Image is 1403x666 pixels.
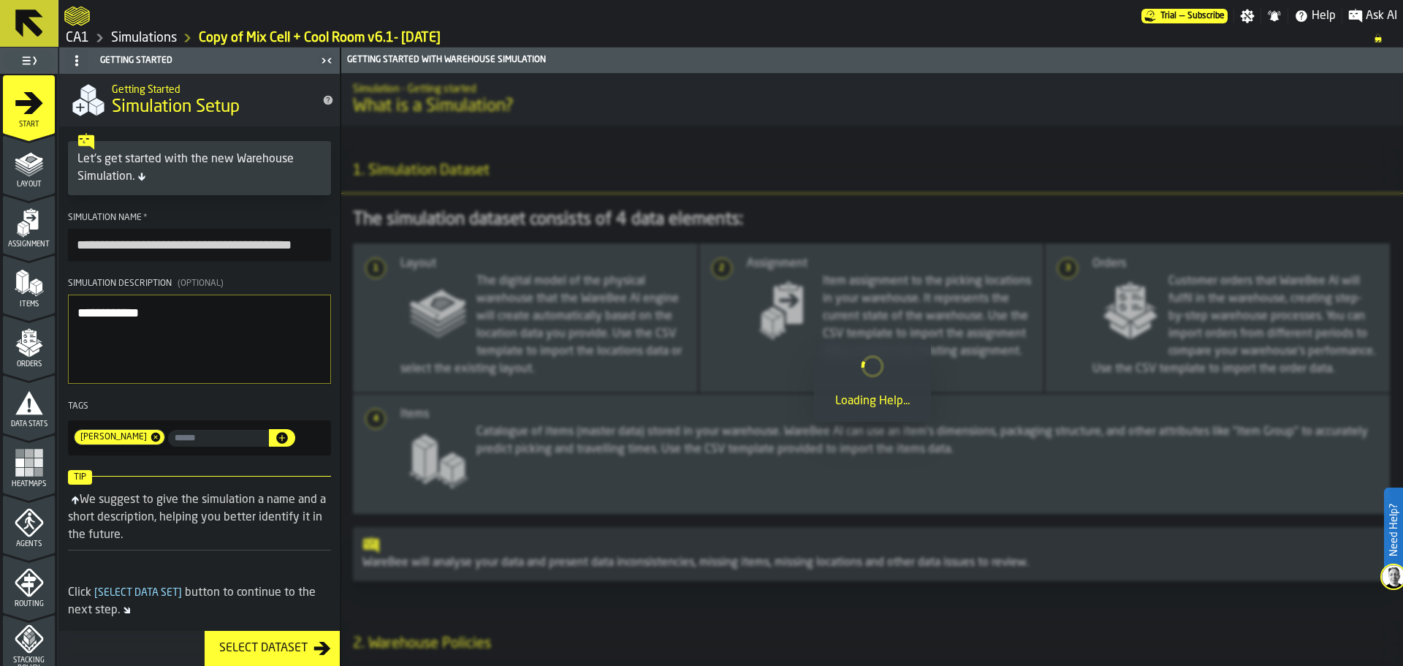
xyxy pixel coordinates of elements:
li: menu Items [3,255,55,314]
div: Menu Subscription [1141,9,1228,23]
a: link-to-/wh/i/76e2a128-1b54-4d66-80d4-05ae4c277723/pricing/ [1141,9,1228,23]
span: Orders [3,360,55,368]
label: button-toggle-Toggle Full Menu [3,50,55,71]
span: Layout [3,181,55,189]
header: Getting Started with Warehouse Simulation [341,48,1403,73]
span: Trial [1160,11,1176,21]
span: Data Stats [3,420,55,428]
a: logo-header [64,3,90,29]
span: [ [94,588,98,598]
span: Simulation Setup [112,96,240,119]
span: Ask AI [1366,7,1397,25]
a: link-to-/wh/i/76e2a128-1b54-4d66-80d4-05ae4c277723/simulations/8514b78d-8b3a-4310-a6f5-8252c5a438ca [199,30,441,46]
span: ] [178,588,182,598]
span: Routing [3,600,55,608]
span: Assignment [3,241,55,249]
button: button-Select Dataset [205,631,340,666]
span: Help [1312,7,1336,25]
div: Select Dataset [213,640,313,657]
a: link-to-/wh/i/76e2a128-1b54-4d66-80d4-05ae4c277723 [66,30,89,46]
span: Required [143,213,148,223]
nav: Breadcrumb [64,29,1397,47]
label: Need Help? [1385,489,1402,571]
div: Getting Started with Warehouse Simulation [344,55,1400,65]
span: Items [3,300,55,309]
li: menu Layout [3,135,55,194]
a: link-to-/wh/i/76e2a128-1b54-4d66-80d4-05ae4c277723 [111,30,177,46]
div: Loading Help... [826,393,919,410]
label: input-value- [168,430,269,447]
span: Tags [68,402,88,411]
span: Heatmaps [3,480,55,488]
button: button- [269,429,295,447]
li: menu Agents [3,495,55,553]
label: button-toggle-Help [1288,7,1342,25]
div: title-Simulation Setup [59,74,340,126]
span: — [1179,11,1185,21]
div: Getting Started [62,49,316,72]
li: menu Assignment [3,195,55,254]
span: Agents [3,540,55,548]
span: (Optional) [178,279,224,288]
label: button-toggle-Settings [1234,9,1261,23]
div: Let's get started with the new Warehouse Simulation. [77,151,322,186]
span: Tip [68,470,92,485]
li: menu Start [3,75,55,134]
input: input-value- input-value- [168,430,269,447]
span: Gregg [75,432,150,442]
span: Select Data Set [91,588,185,598]
label: button-toolbar-Simulation Name [68,213,331,261]
li: menu Routing [3,555,55,613]
span: Simulation Description [68,279,172,288]
span: Start [3,121,55,129]
li: menu Heatmaps [3,435,55,493]
div: Simulation Name [68,213,331,223]
input: button-toolbar-Simulation Name [68,229,331,261]
textarea: Simulation Description(Optional) [68,295,331,384]
span: Remove tag [150,431,164,443]
span: Subscribe [1187,11,1225,21]
label: button-toggle-Ask AI [1342,7,1403,25]
div: We suggest to give the simulation a name and a short description, helping you better identify it ... [68,494,326,541]
h2: Sub Title [112,81,311,96]
li: menu Data Stats [3,375,55,434]
div: Click button to continue to the next step. [68,584,331,619]
li: menu Orders [3,315,55,374]
label: button-toggle-Close me [316,52,337,69]
label: button-toggle-Notifications [1261,9,1288,23]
